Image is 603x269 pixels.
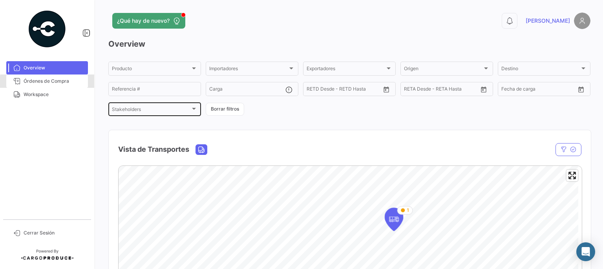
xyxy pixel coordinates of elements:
[27,9,67,49] img: powered-by.png
[112,108,190,113] span: Stakeholders
[478,84,490,95] button: Open calendar
[307,67,385,73] span: Exportadores
[526,17,570,25] span: [PERSON_NAME]
[407,207,409,214] span: 1
[574,13,590,29] img: placeholder-user.png
[501,67,580,73] span: Destino
[6,61,88,75] a: Overview
[404,67,482,73] span: Origen
[206,103,244,116] button: Borrar filtros
[307,87,321,93] input: Desde
[576,242,595,261] div: Abrir Intercom Messenger
[566,170,578,181] button: Enter fullscreen
[24,78,85,85] span: Órdenes de Compra
[112,13,185,29] button: ¿Qué hay de nuevo?
[108,38,590,49] h3: Overview
[6,88,88,101] a: Workspace
[404,87,418,93] input: Desde
[380,84,392,95] button: Open calendar
[521,87,556,93] input: Hasta
[118,144,189,155] h4: Vista de Transportes
[6,75,88,88] a: Órdenes de Compra
[24,229,85,236] span: Cerrar Sesión
[117,17,170,25] span: ¿Qué hay de nuevo?
[24,91,85,98] span: Workspace
[112,67,190,73] span: Producto
[424,87,459,93] input: Hasta
[209,67,288,73] span: Importadores
[24,64,85,71] span: Overview
[326,87,362,93] input: Hasta
[501,87,515,93] input: Desde
[196,145,207,154] button: Land
[385,208,404,231] div: Map marker
[575,84,587,95] button: Open calendar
